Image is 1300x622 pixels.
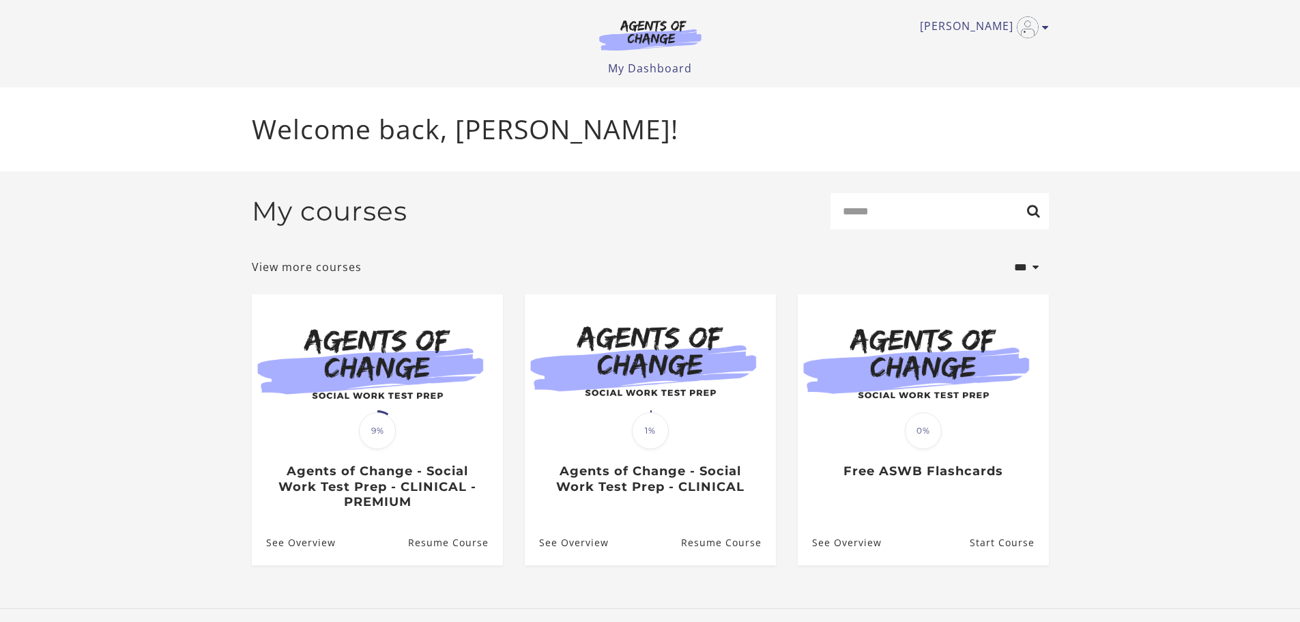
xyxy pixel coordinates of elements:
a: Agents of Change - Social Work Test Prep - CLINICAL - PREMIUM: Resume Course [407,520,502,565]
p: Welcome back, [PERSON_NAME]! [252,109,1049,150]
h3: Agents of Change - Social Work Test Prep - CLINICAL - PREMIUM [266,464,488,510]
h3: Agents of Change - Social Work Test Prep - CLINICAL [539,464,761,494]
a: My Dashboard [608,61,692,76]
a: Free ASWB Flashcards: See Overview [798,520,882,565]
a: View more courses [252,259,362,275]
img: Agents of Change Logo [585,19,716,51]
h2: My courses [252,195,407,227]
a: Agents of Change - Social Work Test Prep - CLINICAL: See Overview [525,520,609,565]
h3: Free ASWB Flashcards [812,464,1034,479]
a: Agents of Change - Social Work Test Prep - CLINICAL - PREMIUM: See Overview [252,520,336,565]
a: Free ASWB Flashcards: Resume Course [969,520,1048,565]
span: 9% [359,412,396,449]
span: 1% [632,412,669,449]
a: Agents of Change - Social Work Test Prep - CLINICAL: Resume Course [680,520,775,565]
a: Toggle menu [920,16,1042,38]
span: 0% [905,412,942,449]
